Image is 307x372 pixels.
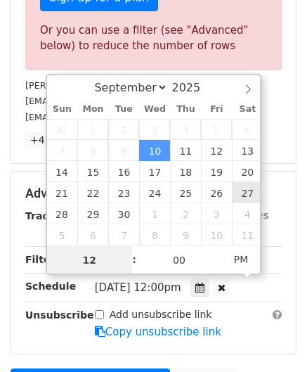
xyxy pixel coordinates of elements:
[110,307,212,322] label: Add unsubscribe link
[201,119,232,140] span: September 5, 2025
[201,161,232,182] span: September 19, 2025
[108,224,139,245] span: October 7, 2025
[25,210,72,222] strong: Tracking
[77,105,108,114] span: Mon
[108,119,139,140] span: September 2, 2025
[25,132,84,149] a: +47 more
[232,140,263,161] span: September 13, 2025
[77,203,108,224] span: September 29, 2025
[201,140,232,161] span: September 12, 2025
[77,140,108,161] span: September 8, 2025
[40,23,267,54] div: Or you can use a filter (see "Advanced" below) to reduce the number of rows
[77,182,108,203] span: September 22, 2025
[136,246,222,274] input: Minute
[47,161,78,182] span: September 14, 2025
[201,182,232,203] span: September 26, 2025
[170,182,201,203] span: September 25, 2025
[139,119,170,140] span: September 3, 2025
[170,119,201,140] span: September 4, 2025
[139,161,170,182] span: September 17, 2025
[25,309,94,321] strong: Unsubscribe
[25,96,182,106] small: [EMAIL_ADDRESS][DOMAIN_NAME]
[170,161,201,182] span: September 18, 2025
[139,105,170,114] span: Wed
[139,140,170,161] span: September 10, 2025
[25,281,76,292] strong: Schedule
[139,203,170,224] span: October 1, 2025
[232,105,263,114] span: Sat
[25,186,282,201] h5: Advanced
[232,203,263,224] span: October 4, 2025
[232,182,263,203] span: September 27, 2025
[108,161,139,182] span: September 16, 2025
[47,203,78,224] span: September 28, 2025
[168,81,218,94] input: Year
[77,224,108,245] span: October 6, 2025
[47,105,78,114] span: Sun
[201,105,232,114] span: Fri
[47,119,78,140] span: August 31, 2025
[132,245,136,274] span: :
[139,182,170,203] span: September 24, 2025
[170,224,201,245] span: October 9, 2025
[139,224,170,245] span: October 8, 2025
[95,281,181,294] span: [DATE] 12:00pm
[201,203,232,224] span: October 3, 2025
[47,224,78,245] span: October 5, 2025
[232,224,263,245] span: October 11, 2025
[47,182,78,203] span: September 21, 2025
[25,112,182,122] small: [EMAIL_ADDRESS][DOMAIN_NAME]
[232,161,263,182] span: September 20, 2025
[170,105,201,114] span: Thu
[95,326,221,338] a: Copy unsubscribe link
[170,203,201,224] span: October 2, 2025
[108,203,139,224] span: September 30, 2025
[77,119,108,140] span: September 1, 2025
[77,161,108,182] span: September 15, 2025
[25,254,61,265] strong: Filters
[108,182,139,203] span: September 23, 2025
[237,304,307,372] iframe: Chat Widget
[232,119,263,140] span: September 6, 2025
[201,224,232,245] span: October 10, 2025
[108,105,139,114] span: Tue
[25,80,256,91] small: [PERSON_NAME][EMAIL_ADDRESS][DOMAIN_NAME]
[222,245,261,274] span: Click to toggle
[47,140,78,161] span: September 7, 2025
[170,140,201,161] span: September 11, 2025
[47,246,133,274] input: Hour
[108,140,139,161] span: September 9, 2025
